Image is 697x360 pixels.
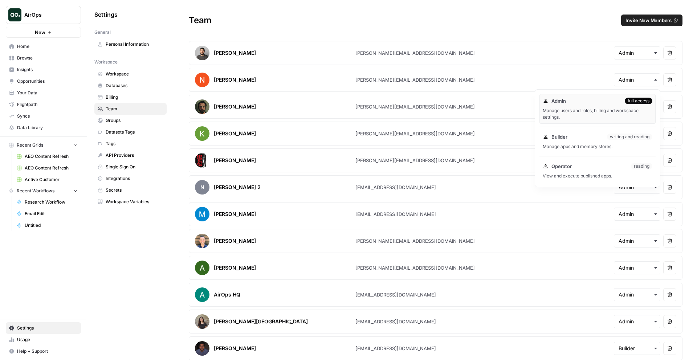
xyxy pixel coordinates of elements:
[355,130,475,137] div: [PERSON_NAME][EMAIL_ADDRESS][DOMAIN_NAME]
[6,64,81,75] a: Insights
[106,129,163,135] span: Datasets Tags
[13,196,81,208] a: Research Workflow
[543,173,652,179] div: View and execute published apps.
[214,130,256,137] div: [PERSON_NAME]
[6,75,81,87] a: Opportunities
[6,334,81,345] a: Usage
[195,73,209,87] img: avatar
[94,138,167,150] a: Tags
[94,126,167,138] a: Datasets Tags
[94,161,167,173] a: Single Sign On
[543,107,652,120] div: Manage users and roles, billing and workspace settings.
[17,325,78,331] span: Settings
[6,122,81,134] a: Data Library
[17,348,78,355] span: Help + Support
[35,29,45,36] span: New
[195,126,209,141] img: avatar
[13,162,81,174] a: AEO Content Refresh
[6,6,81,24] button: Workspace: AirOps
[195,207,209,221] img: avatar
[619,291,656,298] input: Admin
[94,115,167,126] a: Groups
[195,99,209,114] img: avatar
[17,336,78,343] span: Usage
[94,68,167,80] a: Workspace
[355,76,475,83] div: [PERSON_NAME][EMAIL_ADDRESS][DOMAIN_NAME]
[25,176,78,183] span: Active Customer
[94,91,167,103] a: Billing
[195,287,209,302] img: avatar
[106,164,163,170] span: Single Sign On
[25,153,78,160] span: AEO Content Refresh
[214,49,256,57] div: [PERSON_NAME]
[214,291,240,298] div: AirOps HQ
[17,66,78,73] span: Insights
[13,208,81,220] a: Email Edit
[619,184,656,191] input: Admin
[25,165,78,171] span: AEO Content Refresh
[106,152,163,159] span: API Providers
[355,49,475,57] div: [PERSON_NAME][EMAIL_ADDRESS][DOMAIN_NAME]
[6,322,81,334] a: Settings
[13,151,81,162] a: AEO Content Refresh
[619,318,656,325] input: Admin
[17,55,78,61] span: Browse
[195,46,209,60] img: avatar
[214,318,308,325] div: [PERSON_NAME][GEOGRAPHIC_DATA]
[619,264,656,271] input: Admin
[621,15,682,26] button: Invite New Members
[25,210,78,217] span: Email Edit
[214,345,256,352] div: [PERSON_NAME]
[355,345,436,352] div: [EMAIL_ADDRESS][DOMAIN_NAME]
[625,17,672,24] span: Invite New Members
[6,185,81,196] button: Recent Workflows
[355,157,475,164] div: [PERSON_NAME][EMAIL_ADDRESS][DOMAIN_NAME]
[6,140,81,151] button: Recent Grids
[195,261,209,275] img: avatar
[631,163,652,169] div: reading
[6,345,81,357] button: Help + Support
[174,15,697,26] div: Team
[214,210,256,218] div: [PERSON_NAME]
[17,43,78,50] span: Home
[6,41,81,52] a: Home
[94,184,167,196] a: Secrets
[94,173,167,184] a: Integrations
[106,94,163,101] span: Billing
[195,180,209,195] span: N
[94,10,118,19] span: Settings
[355,318,436,325] div: [EMAIL_ADDRESS][DOMAIN_NAME]
[214,103,256,110] div: [PERSON_NAME]
[619,76,656,83] input: Admin
[25,222,78,229] span: Untitled
[625,98,652,104] div: full access
[6,110,81,122] a: Syncs
[551,133,567,140] span: Builder
[214,237,256,245] div: [PERSON_NAME]
[355,103,475,110] div: [PERSON_NAME][EMAIL_ADDRESS][DOMAIN_NAME]
[94,29,111,36] span: General
[106,175,163,182] span: Integrations
[8,8,21,21] img: AirOps Logo
[214,264,256,271] div: [PERSON_NAME]
[607,134,652,140] div: writing and reading
[94,196,167,208] a: Workspace Variables
[17,101,78,108] span: Flightpath
[106,117,163,124] span: Groups
[94,150,167,161] a: API Providers
[195,153,206,168] img: avatar
[355,291,436,298] div: [EMAIL_ADDRESS][DOMAIN_NAME]
[25,199,78,205] span: Research Workflow
[106,199,163,205] span: Workspace Variables
[195,341,209,356] img: avatar
[94,103,167,115] a: Team
[619,210,656,218] input: Admin
[195,234,209,248] img: avatar
[17,90,78,96] span: Your Data
[619,49,656,57] input: Admin
[619,345,656,352] input: Builder
[195,314,209,329] img: avatar
[6,87,81,99] a: Your Data
[17,188,54,194] span: Recent Workflows
[619,237,656,245] input: Admin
